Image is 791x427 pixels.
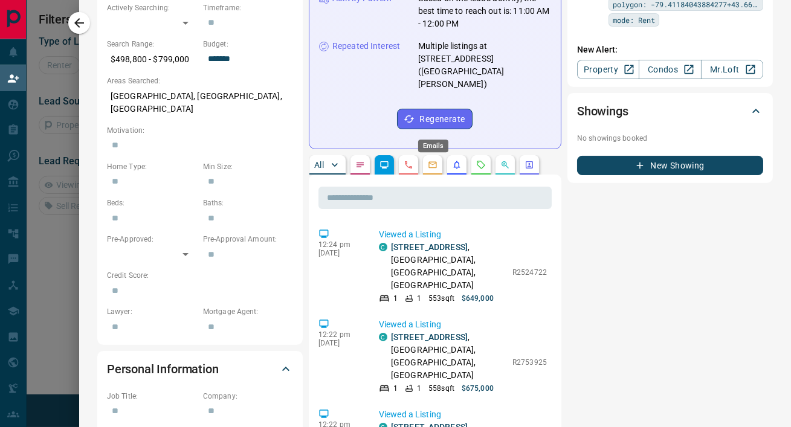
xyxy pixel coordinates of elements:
[639,60,701,79] a: Condos
[577,43,763,56] p: New Alert:
[379,318,547,331] p: Viewed a Listing
[203,234,293,245] p: Pre-Approval Amount:
[379,228,547,241] p: Viewed a Listing
[318,249,361,257] p: [DATE]
[379,333,387,341] div: condos.ca
[107,391,197,402] p: Job Title:
[428,383,454,394] p: 558 sqft
[379,160,389,170] svg: Lead Browsing Activity
[500,160,510,170] svg: Opportunities
[397,109,473,129] button: Regenerate
[577,97,763,126] div: Showings
[512,357,547,368] p: R2753925
[107,75,293,86] p: Areas Searched:
[577,60,639,79] a: Property
[107,359,219,379] h2: Personal Information
[107,355,293,384] div: Personal Information
[428,160,437,170] svg: Emails
[107,306,197,317] p: Lawyer:
[418,40,551,91] p: Multiple listings at [STREET_ADDRESS] ([GEOGRAPHIC_DATA][PERSON_NAME])
[107,2,197,13] p: Actively Searching:
[391,242,468,252] a: [STREET_ADDRESS]
[203,197,293,208] p: Baths:
[107,161,197,172] p: Home Type:
[404,160,413,170] svg: Calls
[391,332,468,342] a: [STREET_ADDRESS]
[203,306,293,317] p: Mortgage Agent:
[525,160,534,170] svg: Agent Actions
[452,160,462,170] svg: Listing Alerts
[417,293,421,304] p: 1
[462,293,494,304] p: $649,000
[107,234,197,245] p: Pre-Approved:
[428,293,454,304] p: 553 sqft
[391,331,506,382] p: , [GEOGRAPHIC_DATA], [GEOGRAPHIC_DATA], [GEOGRAPHIC_DATA]
[203,39,293,50] p: Budget:
[379,408,547,421] p: Viewed a Listing
[393,383,398,394] p: 1
[476,160,486,170] svg: Requests
[203,391,293,402] p: Company:
[107,50,197,69] p: $498,800 - $799,000
[701,60,763,79] a: Mr.Loft
[613,14,655,26] span: mode: Rent
[107,39,197,50] p: Search Range:
[318,330,361,339] p: 12:22 pm
[462,383,494,394] p: $675,000
[512,267,547,278] p: R2524722
[107,197,197,208] p: Beds:
[577,133,763,144] p: No showings booked
[418,140,448,152] div: Emails
[577,156,763,175] button: New Showing
[393,293,398,304] p: 1
[203,161,293,172] p: Min Size:
[379,243,387,251] div: condos.ca
[107,125,293,136] p: Motivation:
[577,101,628,121] h2: Showings
[332,40,400,53] p: Repeated Interest
[107,270,293,281] p: Credit Score:
[318,240,361,249] p: 12:24 pm
[355,160,365,170] svg: Notes
[107,86,293,119] p: [GEOGRAPHIC_DATA], [GEOGRAPHIC_DATA], [GEOGRAPHIC_DATA]
[391,241,506,292] p: , [GEOGRAPHIC_DATA], [GEOGRAPHIC_DATA], [GEOGRAPHIC_DATA]
[314,161,324,169] p: All
[318,339,361,347] p: [DATE]
[203,2,293,13] p: Timeframe:
[417,383,421,394] p: 1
